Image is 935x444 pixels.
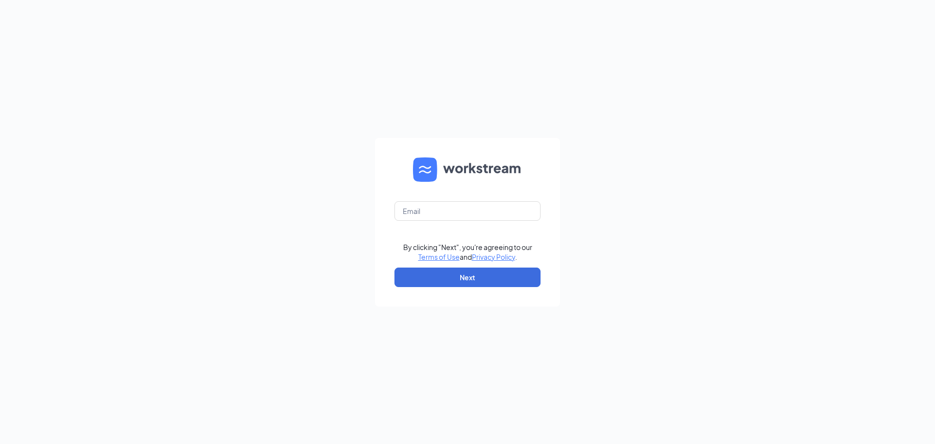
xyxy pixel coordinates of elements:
a: Privacy Policy [472,252,515,261]
img: WS logo and Workstream text [413,157,522,182]
input: Email [394,201,541,221]
button: Next [394,268,541,287]
a: Terms of Use [418,252,460,261]
div: By clicking "Next", you're agreeing to our and . [403,242,532,262]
